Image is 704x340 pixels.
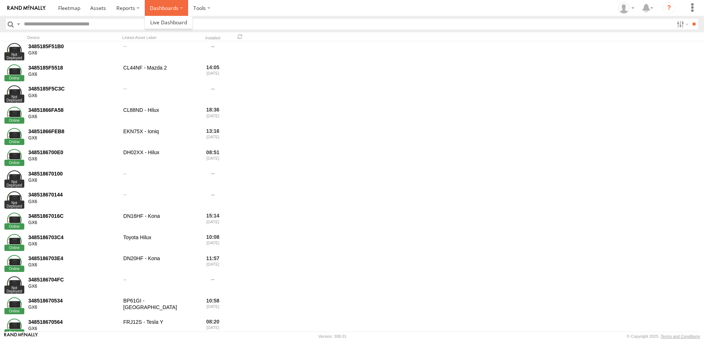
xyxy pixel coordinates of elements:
div: 14:05 [DATE] [199,63,227,83]
a: Terms and Conditions [661,334,700,339]
a: Visit our Website [4,333,38,340]
div: Installed [199,36,227,40]
div: 34851867016C [28,213,118,219]
div: GX6 [28,241,118,247]
div: 348518670534 [28,297,118,304]
div: GX6 [28,50,118,56]
div: GX6 [28,305,118,311]
div: Matilda Lumley [616,3,637,14]
div: GX6 [28,220,118,226]
div: 348518670100 [28,170,118,177]
div: 3485185F5C3C [28,85,118,92]
i: ? [663,2,675,14]
div: EKN75X - Ioniq [122,127,196,147]
div: 11:57 [DATE] [199,254,227,274]
div: © Copyright 2025 - [627,334,700,339]
div: 10:58 [DATE] [199,297,227,316]
div: CL44NF - Mazda 2 [122,63,196,83]
div: BP61GI - [GEOGRAPHIC_DATA] [122,297,196,316]
label: Search Filter Options [674,19,690,29]
div: Device [27,35,119,40]
div: GX6 [28,72,118,78]
div: FRJ12S - Tesla Y [122,318,196,337]
span: Refresh [236,33,244,40]
div: 15:14 [DATE] [199,212,227,231]
div: 3485185F5518 [28,64,118,71]
div: DN16HF - Kona [122,212,196,231]
div: 348518670144 [28,191,118,198]
div: Version: 308.01 [318,334,346,339]
div: 10:08 [DATE] [199,233,227,253]
img: rand-logo.svg [7,6,46,11]
div: 13:16 [DATE] [199,127,227,147]
div: 3485186703E4 [28,255,118,262]
div: GX6 [28,114,118,120]
div: GX6 [28,262,118,268]
div: Linked Asset Label [122,35,196,40]
div: 3485186700E0 [28,149,118,156]
div: 34851866FEB8 [28,128,118,135]
div: DN20HF - Kona [122,254,196,274]
div: GX6 [28,199,118,205]
div: 348518670564 [28,319,118,325]
div: 08:51 [DATE] [199,148,227,168]
div: GX6 [28,135,118,141]
div: 18:36 [DATE] [199,106,227,125]
div: GX6 [28,284,118,290]
div: GX6 [28,178,118,184]
div: 3485186703C4 [28,234,118,241]
div: DH02XX - Hilux [122,148,196,168]
label: Search Query [15,19,21,29]
div: 3485185F51B0 [28,43,118,50]
div: GX6 [28,93,118,99]
div: Toyota Hilux [122,233,196,253]
div: CL88ND - Hilux [122,106,196,125]
div: 3485186704FC [28,276,118,283]
div: GX6 [28,326,118,332]
div: GX6 [28,156,118,162]
div: 34851866FA58 [28,107,118,113]
div: 08:20 [DATE] [199,318,227,337]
